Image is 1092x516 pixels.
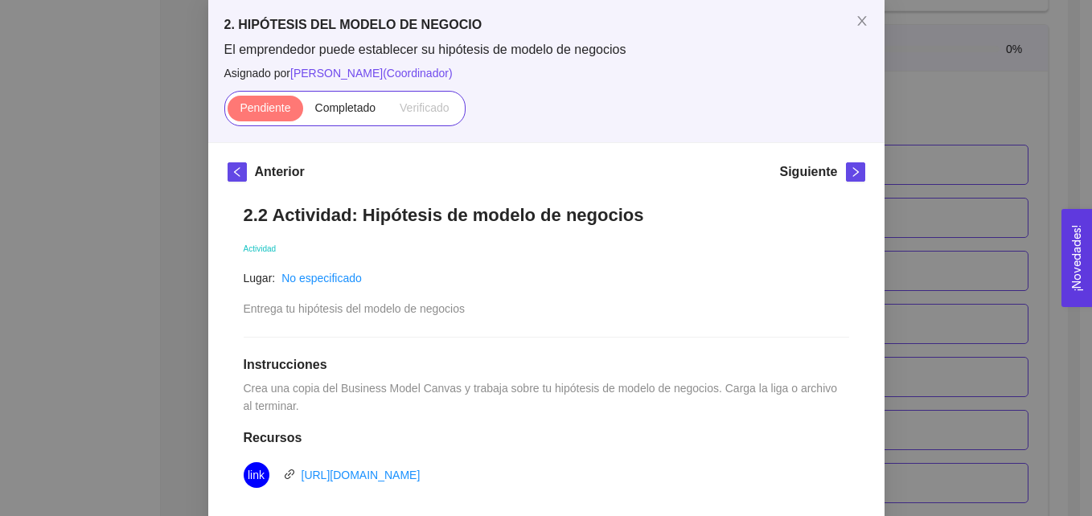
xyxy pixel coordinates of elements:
span: Verificado [400,101,449,114]
a: [URL][DOMAIN_NAME] [302,469,421,481]
h1: Recursos [244,430,849,446]
span: link [284,469,295,480]
span: Pendiente [240,101,290,114]
h5: 2. HIPÓTESIS DEL MODELO DE NEGOCIO [224,15,868,35]
span: El emprendedor puede establecer su hipótesis de modelo de negocios [224,41,868,59]
span: close [856,14,868,27]
article: Lugar: [244,269,276,287]
span: Asignado por [224,64,868,82]
h1: Instrucciones [244,357,849,373]
a: No especificado [281,272,362,285]
span: Entrega tu hipótesis del modelo de negocios [244,302,466,315]
span: Completado [315,101,376,114]
h1: 2.2 Actividad: Hipótesis de modelo de negocios [244,204,849,226]
span: left [228,166,246,178]
span: link [248,462,265,488]
h5: Siguiente [779,162,837,182]
button: right [846,162,865,182]
button: left [228,162,247,182]
span: [PERSON_NAME] ( Coordinador ) [290,67,453,80]
h5: Anterior [255,162,305,182]
span: Actividad [244,244,277,253]
span: Crea una copia del Business Model Canvas y trabaja sobre tu hipótesis de modelo de negocios. Carg... [244,382,840,412]
span: right [847,166,864,178]
button: Open Feedback Widget [1061,209,1092,307]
